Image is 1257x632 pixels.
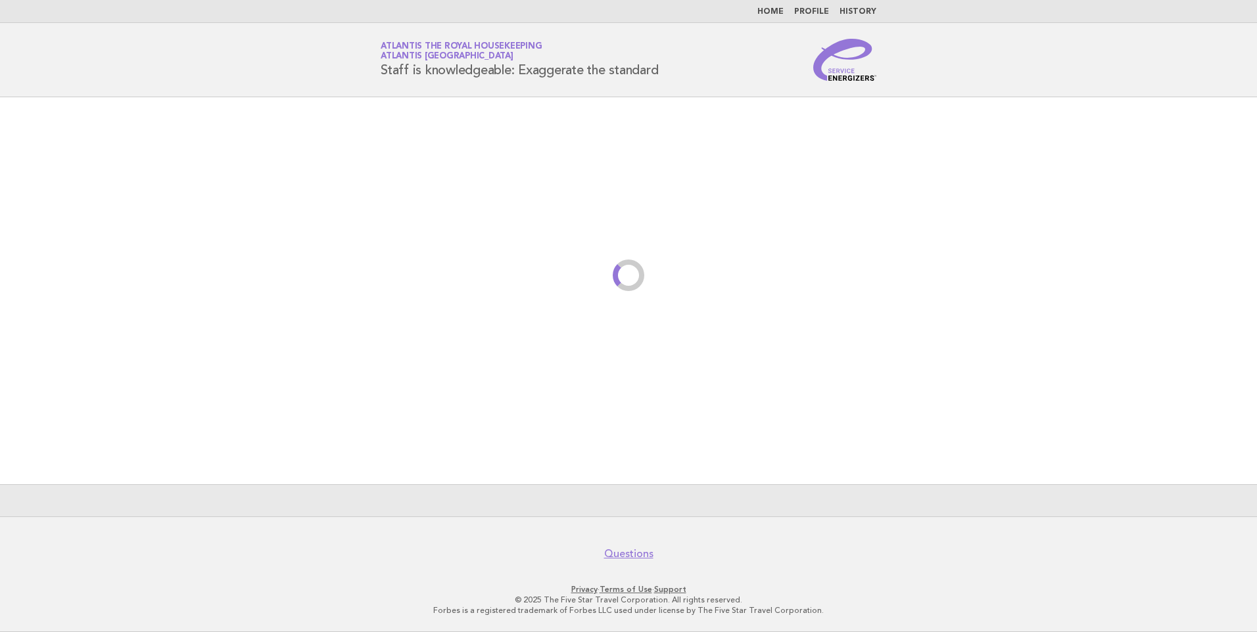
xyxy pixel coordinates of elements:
span: Atlantis [GEOGRAPHIC_DATA] [381,53,513,61]
a: Support [654,585,686,594]
a: Profile [794,8,829,16]
a: Terms of Use [600,585,652,594]
h1: Staff is knowledgeable: Exaggerate the standard [381,43,658,77]
a: Atlantis the Royal HousekeepingAtlantis [GEOGRAPHIC_DATA] [381,42,542,60]
p: Forbes is a registered trademark of Forbes LLC used under license by The Five Star Travel Corpora... [226,605,1031,616]
a: Home [757,8,784,16]
a: Privacy [571,585,598,594]
p: © 2025 The Five Star Travel Corporation. All rights reserved. [226,595,1031,605]
p: · · [226,584,1031,595]
img: Service Energizers [813,39,876,81]
a: Questions [604,547,653,560]
a: History [840,8,876,16]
